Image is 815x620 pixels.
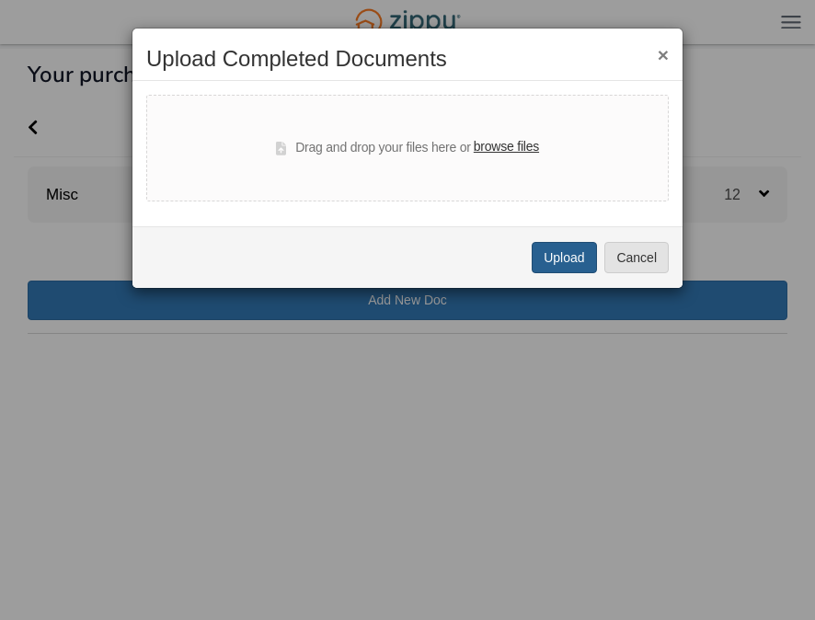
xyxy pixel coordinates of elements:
[474,137,539,157] label: browse files
[532,242,596,273] button: Upload
[146,47,669,71] h2: Upload Completed Documents
[658,45,669,64] button: ×
[604,242,669,273] button: Cancel
[276,137,539,159] div: Drag and drop your files here or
